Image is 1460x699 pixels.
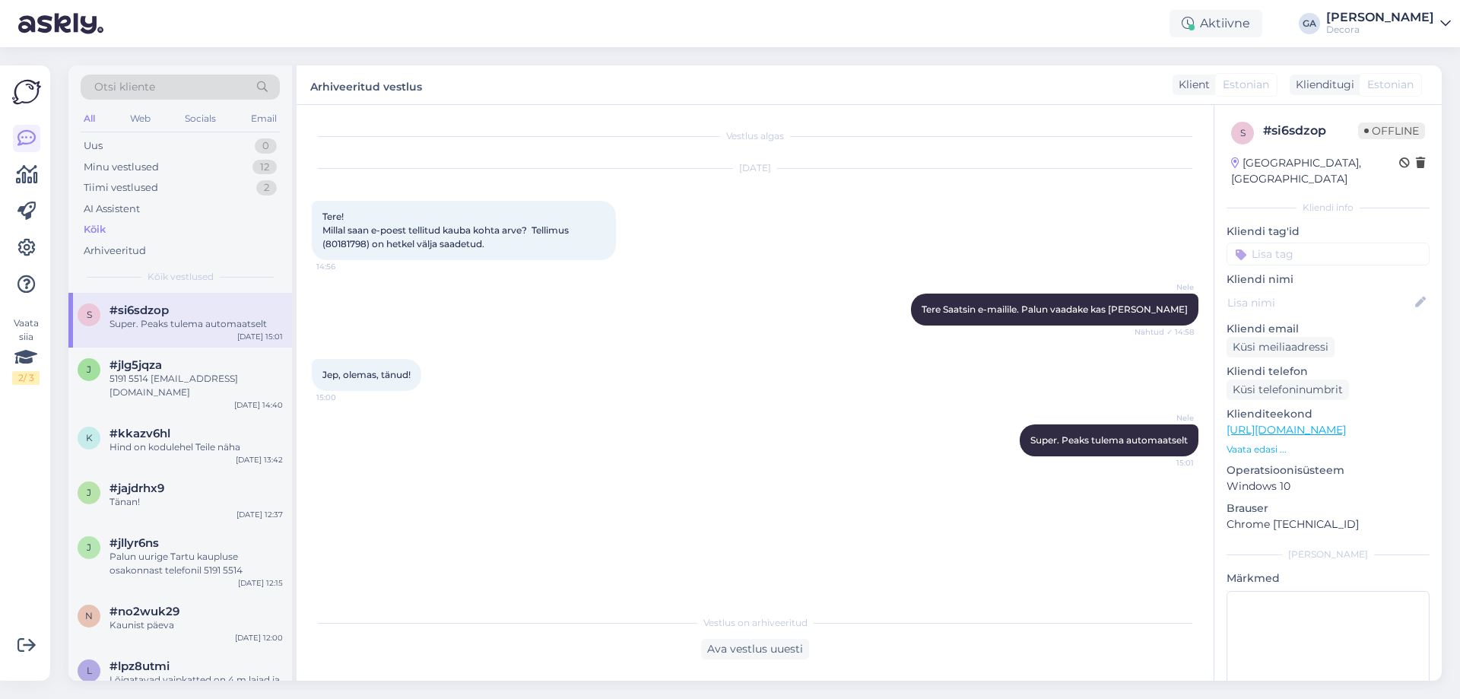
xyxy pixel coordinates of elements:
[1223,77,1269,93] span: Estonian
[316,261,373,272] span: 14:56
[1170,10,1262,37] div: Aktiivne
[1367,77,1414,93] span: Estonian
[1326,11,1434,24] div: [PERSON_NAME]
[1326,11,1451,36] a: [PERSON_NAME]Decora
[252,160,277,175] div: 12
[87,309,92,320] span: s
[81,109,98,129] div: All
[1326,24,1434,36] div: Decora
[235,632,283,643] div: [DATE] 12:00
[1137,412,1194,424] span: Nele
[1227,443,1430,456] p: Vaata edasi ...
[109,659,170,673] span: #lpz8utmi
[312,129,1198,143] div: Vestlus algas
[12,371,40,385] div: 2 / 3
[12,78,41,106] img: Askly Logo
[1135,326,1194,338] span: Nähtud ✓ 14:58
[1227,201,1430,214] div: Kliendi info
[1227,406,1430,422] p: Klienditeekond
[316,392,373,403] span: 15:00
[182,109,219,129] div: Socials
[109,372,283,399] div: 5191 5514 [EMAIL_ADDRESS][DOMAIN_NAME]
[312,161,1198,175] div: [DATE]
[1227,243,1430,265] input: Lisa tag
[84,180,158,195] div: Tiimi vestlused
[238,577,283,589] div: [DATE] 12:15
[1227,364,1430,380] p: Kliendi telefon
[1290,77,1354,93] div: Klienditugi
[322,369,411,380] span: Jep, olemas, tänud!
[1137,281,1194,293] span: Nele
[236,454,283,465] div: [DATE] 13:42
[701,639,809,659] div: Ava vestlus uuesti
[109,536,159,550] span: #jllyr6ns
[234,399,283,411] div: [DATE] 14:40
[248,109,280,129] div: Email
[1227,272,1430,288] p: Kliendi nimi
[1299,13,1320,34] div: GA
[86,432,93,443] span: k
[1227,423,1346,437] a: [URL][DOMAIN_NAME]
[1227,462,1430,478] p: Operatsioonisüsteem
[237,331,283,342] div: [DATE] 15:01
[87,487,91,498] span: j
[84,138,103,154] div: Uus
[109,440,283,454] div: Hind on kodulehel Teile näha
[922,303,1188,315] span: Tere Saatsin e-mailile. Palun vaadake kas [PERSON_NAME]
[1227,321,1430,337] p: Kliendi email
[109,427,170,440] span: #kkazv6hl
[84,222,106,237] div: Kõik
[109,317,283,331] div: Super. Peaks tulema automaatselt
[109,481,164,495] span: #jajdrhx9
[84,243,146,259] div: Arhiveeritud
[1231,155,1399,187] div: [GEOGRAPHIC_DATA], [GEOGRAPHIC_DATA]
[1227,548,1430,561] div: [PERSON_NAME]
[109,550,283,577] div: Palun uurige Tartu kaupluse osakonnast telefonil 5191 5514
[148,270,214,284] span: Kõik vestlused
[1173,77,1210,93] div: Klient
[1227,570,1430,586] p: Märkmed
[1227,294,1412,311] input: Lisa nimi
[1227,380,1349,400] div: Küsi telefoninumbrit
[94,79,155,95] span: Otsi kliente
[322,211,571,249] span: Tere! Millal saan e-poest tellitud kauba kohta arve? Tellimus (80181798) on hetkel välja saadetud.
[255,138,277,154] div: 0
[1263,122,1358,140] div: # si6sdzop
[84,160,159,175] div: Minu vestlused
[1137,457,1194,469] span: 15:01
[109,618,283,632] div: Kaunist päeva
[1227,478,1430,494] p: Windows 10
[109,303,169,317] span: #si6sdzop
[109,605,179,618] span: #no2wuk29
[85,610,93,621] span: n
[1227,337,1335,357] div: Küsi meiliaadressi
[1240,127,1246,138] span: s
[236,509,283,520] div: [DATE] 12:37
[1030,434,1188,446] span: Super. Peaks tulema automaatselt
[1227,516,1430,532] p: Chrome [TECHNICAL_ID]
[1227,500,1430,516] p: Brauser
[310,75,422,95] label: Arhiveeritud vestlus
[127,109,154,129] div: Web
[84,202,140,217] div: AI Assistent
[109,358,162,372] span: #jlg5jqza
[703,616,808,630] span: Vestlus on arhiveeritud
[256,180,277,195] div: 2
[87,665,92,676] span: l
[1227,224,1430,240] p: Kliendi tag'id
[109,495,283,509] div: Tänan!
[12,316,40,385] div: Vaata siia
[1358,122,1425,139] span: Offline
[87,364,91,375] span: j
[87,542,91,553] span: j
